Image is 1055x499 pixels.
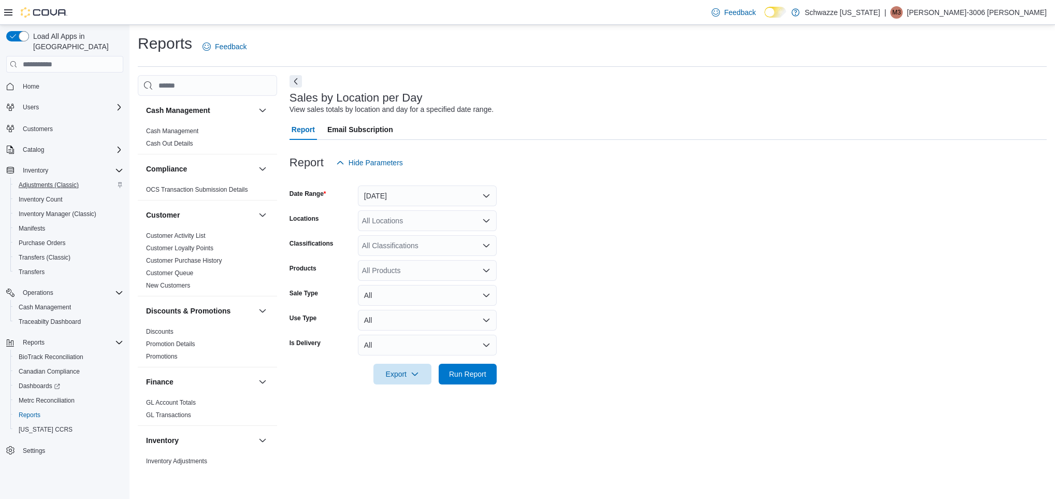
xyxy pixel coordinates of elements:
button: Compliance [256,163,269,175]
div: Compliance [138,183,277,200]
button: Inventory [146,435,254,446]
button: Inventory [19,164,52,177]
span: Customer Purchase History [146,256,222,265]
span: Inventory Count [15,193,123,206]
a: Cash Out Details [146,140,193,147]
span: Customers [23,125,53,133]
img: Cova [21,7,67,18]
button: Finance [256,376,269,388]
span: Operations [19,287,123,299]
button: Manifests [10,221,127,236]
a: Inventory by Product Historical [146,470,230,477]
span: Inventory [19,164,123,177]
span: Inventory by Product Historical [146,469,230,478]
span: Adjustments (Classic) [15,179,123,191]
span: Inventory Count [19,195,63,204]
button: Discounts & Promotions [146,306,254,316]
nav: Complex example [6,75,123,485]
button: Customer [146,210,254,220]
button: Metrc Reconciliation [10,393,127,408]
a: Home [19,80,44,93]
span: Washington CCRS [15,423,123,436]
a: Transfers (Classic) [15,251,75,264]
span: Load All Apps in [GEOGRAPHIC_DATA] [29,31,123,52]
h3: Compliance [146,164,187,174]
button: Inventory [2,163,127,178]
button: Traceabilty Dashboard [10,315,127,329]
button: All [358,335,497,355]
span: Run Report [449,369,486,379]
span: Purchase Orders [15,237,123,249]
button: [DATE] [358,186,497,206]
span: Cash Management [19,303,71,311]
div: Marisa-3006 Romero [890,6,903,19]
button: Transfers [10,265,127,279]
button: Cash Management [146,105,254,116]
span: Home [19,80,123,93]
span: Canadian Compliance [19,367,80,376]
a: GL Transactions [146,411,191,419]
h3: Sales by Location per Day [290,92,423,104]
span: Reports [19,411,40,419]
span: Reports [15,409,123,421]
button: Catalog [2,142,127,157]
div: Discounts & Promotions [138,325,277,367]
p: Schwazze [US_STATE] [805,6,880,19]
a: Traceabilty Dashboard [15,316,85,328]
a: Feedback [707,2,760,23]
input: Dark Mode [764,7,786,18]
a: Customer Purchase History [146,257,222,264]
button: Operations [19,287,57,299]
label: Products [290,264,316,273]
a: Customer Queue [146,269,193,277]
button: Settings [2,443,127,458]
label: Classifications [290,239,334,248]
button: Inventory Manager (Classic) [10,207,127,221]
a: OCS Transaction Submission Details [146,186,248,193]
button: BioTrack Reconciliation [10,350,127,364]
span: Hide Parameters [349,158,403,168]
a: BioTrack Reconciliation [15,351,88,363]
span: Customer Loyalty Points [146,244,213,252]
a: Inventory Count [15,193,67,206]
button: Reports [2,335,127,350]
h3: Report [290,156,324,169]
button: Discounts & Promotions [256,305,269,317]
button: Inventory Count [10,192,127,207]
a: [US_STATE] CCRS [15,423,77,436]
span: Cash Out Details [146,139,193,148]
a: Purchase Orders [15,237,70,249]
a: Settings [19,445,49,457]
span: Traceabilty Dashboard [15,316,123,328]
span: Dashboards [19,382,60,390]
button: Compliance [146,164,254,174]
button: Adjustments (Classic) [10,178,127,192]
button: [US_STATE] CCRS [10,422,127,437]
h3: Finance [146,377,174,387]
span: Settings [19,444,123,457]
p: | [884,6,886,19]
a: Canadian Compliance [15,365,84,378]
span: Customer Activity List [146,232,206,240]
a: GL Account Totals [146,399,196,406]
button: Open list of options [482,217,490,225]
span: GL Account Totals [146,398,196,407]
span: Report [292,119,315,140]
span: Catalog [19,144,123,156]
label: Is Delivery [290,339,321,347]
h1: Reports [138,33,192,54]
span: Traceabilty Dashboard [19,318,81,326]
span: Operations [23,289,53,297]
a: Promotion Details [146,340,195,348]
button: All [358,285,497,306]
span: Adjustments (Classic) [19,181,79,189]
button: Inventory [256,434,269,447]
a: Dashboards [10,379,127,393]
button: Users [2,100,127,115]
button: Purchase Orders [10,236,127,250]
button: Reports [19,336,49,349]
span: Transfers [19,268,45,276]
h3: Customer [146,210,180,220]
